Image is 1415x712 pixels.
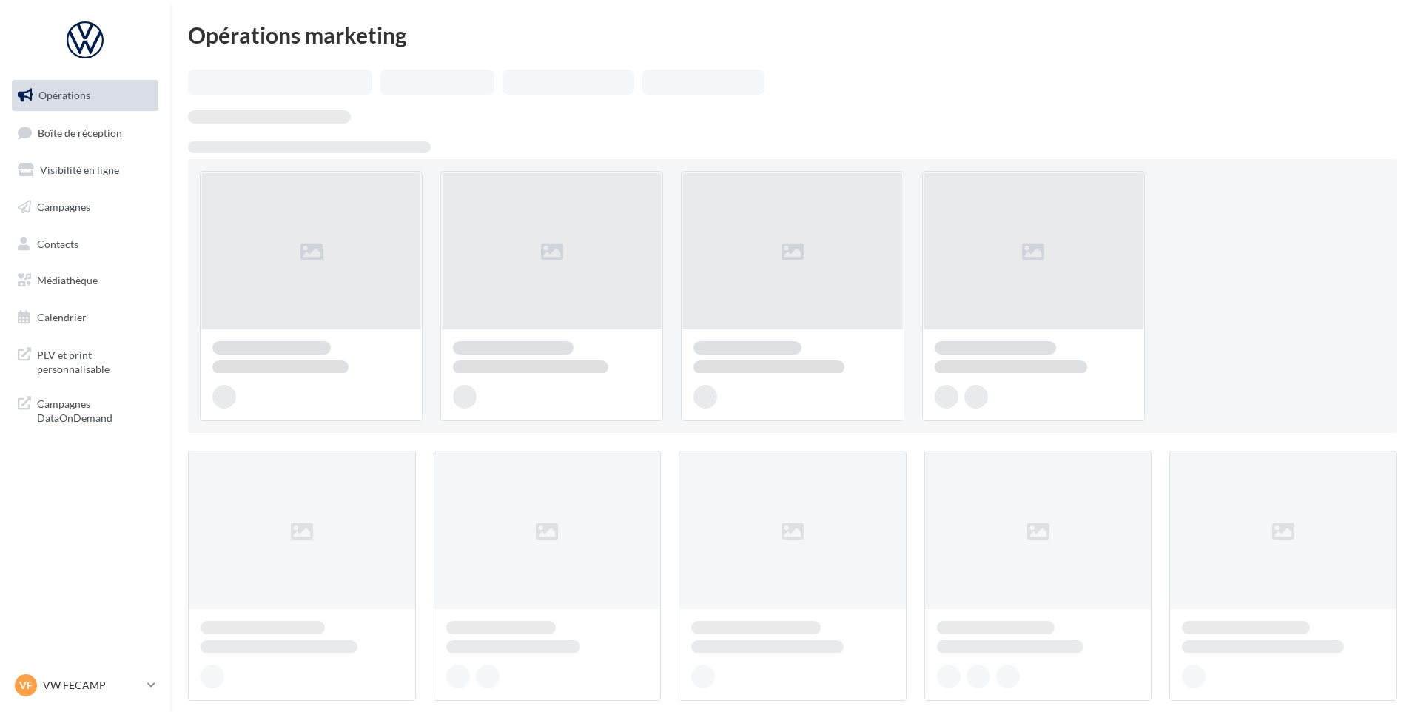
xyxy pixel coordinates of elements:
span: VF [19,678,33,693]
a: Campagnes [9,192,161,223]
span: Campagnes [37,201,90,213]
span: Médiathèque [37,274,98,286]
a: Boîte de réception [9,117,161,149]
span: Opérations [38,89,90,101]
a: Médiathèque [9,265,161,296]
span: Campagnes DataOnDemand [37,394,152,426]
a: Visibilité en ligne [9,155,161,186]
div: Opérations marketing [188,24,1397,46]
a: Opérations [9,80,161,111]
span: Contacts [37,237,78,249]
span: Calendrier [37,311,87,323]
p: VW FECAMP [43,678,141,693]
a: Contacts [9,229,161,260]
span: Boîte de réception [38,126,122,138]
a: Campagnes DataOnDemand [9,388,161,431]
a: Calendrier [9,302,161,333]
span: Visibilité en ligne [40,164,119,176]
a: VF VW FECAMP [12,671,158,699]
span: PLV et print personnalisable [37,345,152,377]
a: PLV et print personnalisable [9,339,161,383]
